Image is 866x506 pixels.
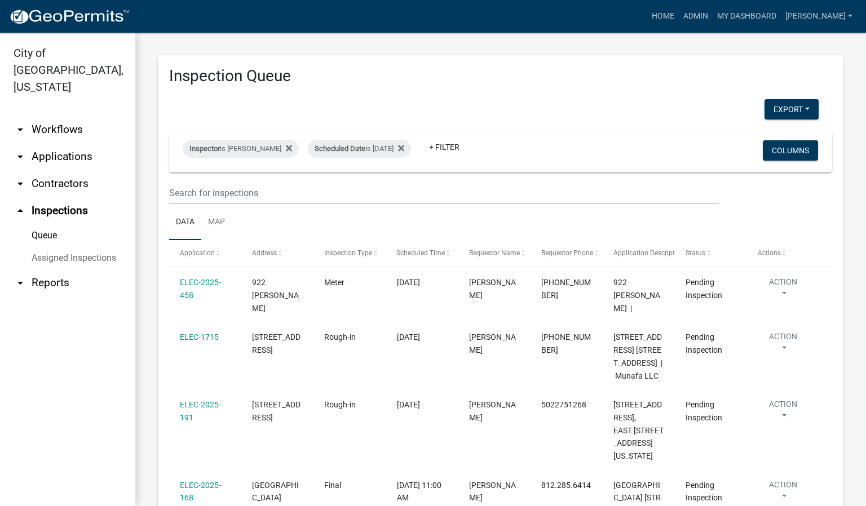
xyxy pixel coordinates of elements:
[180,332,219,341] a: ELEC-1715
[252,400,301,422] span: 1439 TENTH STREET, EAST
[713,6,781,27] a: My Dashboard
[169,66,832,86] h3: Inspection Queue
[324,332,356,341] span: Rough-in
[686,332,722,354] span: Pending Inspection
[420,137,469,157] a: + Filter
[613,249,684,257] span: Application Description
[469,278,516,300] span: MIKE
[469,400,516,422] span: Harold Satterly
[14,150,27,163] i: arrow_drop_down
[613,278,660,313] span: 922 NACHAND LANE |
[541,400,586,409] span: 5022751268
[241,240,313,267] datatable-header-cell: Address
[758,398,808,427] button: Action
[397,398,448,411] div: [DATE]
[180,481,221,503] a: ELEC-2025-168
[189,144,220,153] span: Inspector
[180,400,221,422] a: ELEC-2025-191
[252,249,277,257] span: Address
[603,240,675,267] datatable-header-cell: Application Description
[14,204,27,218] i: arrow_drop_up
[324,249,372,257] span: Inspection Type
[686,278,722,300] span: Pending Inspection
[169,205,201,241] a: Data
[613,400,664,460] span: 1439 TENTH STREET, EAST 1439 E 10th Street | City of Jeffersonville Indiana
[747,240,819,267] datatable-header-cell: Actions
[469,249,520,257] span: Requestor Name
[315,144,365,153] span: Scheduled Date
[613,332,662,380] span: 443-447 SPRING STREET 443-447 Spring Street | Munafa LLC
[458,240,530,267] datatable-header-cell: Requestor Name
[541,332,591,354] span: 502-724-3667
[541,249,593,257] span: Requestor Phone
[201,205,232,241] a: Map
[647,6,679,27] a: Home
[183,140,299,158] div: is [PERSON_NAME]
[397,249,445,257] span: Scheduled Time
[686,249,705,257] span: Status
[758,249,781,257] span: Actions
[686,400,722,422] span: Pending Inspection
[531,240,603,267] datatable-header-cell: Requestor Phone
[252,481,299,503] span: 1751 Veterans Parkway
[14,123,27,136] i: arrow_drop_down
[313,240,386,267] datatable-header-cell: Inspection Type
[386,240,458,267] datatable-header-cell: Scheduled Time
[758,331,808,359] button: Action
[324,278,344,287] span: Meter
[758,276,808,304] button: Action
[469,481,516,503] span: Mike Kruer
[324,400,356,409] span: Rough-in
[324,481,341,490] span: Final
[469,332,516,354] span: RICK
[765,99,819,119] button: Export
[686,481,722,503] span: Pending Inspection
[675,240,747,267] datatable-header-cell: Status
[14,177,27,190] i: arrow_drop_down
[180,278,221,300] a: ELEC-2025-458
[397,479,448,505] div: [DATE] 11:00 AM
[679,6,713,27] a: Admin
[180,249,215,257] span: Application
[169,181,719,205] input: Search for inspections
[252,332,301,354] span: 443-447 SPRING STREET
[541,278,591,300] span: 502-417-1818
[397,331,448,344] div: [DATE]
[397,276,448,289] div: [DATE]
[169,240,241,267] datatable-header-cell: Application
[541,481,591,490] span: 812.285.6414
[252,278,299,313] span: 922 NACHAND LANE
[781,6,857,27] a: [PERSON_NAME]
[763,140,818,161] button: Columns
[308,140,411,158] div: is [DATE]
[14,276,27,290] i: arrow_drop_down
